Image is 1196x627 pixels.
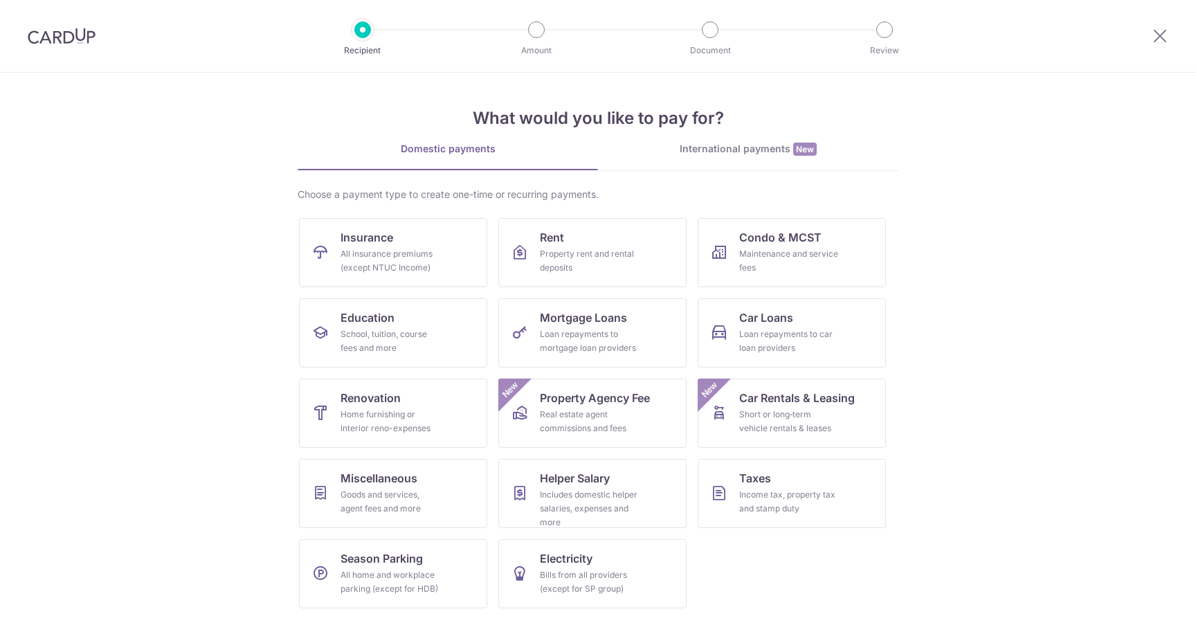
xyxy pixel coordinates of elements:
[498,539,687,608] a: ElectricityBills from all providers (except for SP group)
[598,142,898,156] div: International payments
[793,143,817,156] span: New
[659,44,761,57] p: Document
[739,390,855,406] span: Car Rentals & Leasing
[299,539,487,608] a: Season ParkingAll home and workplace parking (except for HDB)
[298,106,898,131] h4: What would you like to pay for?
[540,390,650,406] span: Property Agency Fee
[540,309,627,326] span: Mortgage Loans
[739,470,771,487] span: Taxes
[311,44,414,57] p: Recipient
[540,550,592,567] span: Electricity
[28,28,96,44] img: CardUp
[698,379,721,401] span: New
[499,379,522,401] span: New
[540,568,640,596] div: Bills from all providers (except for SP group)
[299,298,487,367] a: EducationSchool, tuition, course fees and more
[540,470,610,487] span: Helper Salary
[739,229,822,246] span: Condo & MCST
[498,379,687,448] a: Property Agency FeeReal estate agent commissions and feesNew
[341,488,440,516] div: Goods and services, agent fees and more
[341,568,440,596] div: All home and workplace parking (except for HDB)
[341,470,417,487] span: Miscellaneous
[498,218,687,287] a: RentProperty rent and rental deposits
[739,309,793,326] span: Car Loans
[341,309,395,326] span: Education
[739,327,839,355] div: Loan repayments to car loan providers
[299,379,487,448] a: RenovationHome furnishing or interior reno-expenses
[739,408,839,435] div: Short or long‑term vehicle rentals & leases
[698,459,886,528] a: TaxesIncome tax, property tax and stamp duty
[739,488,839,516] div: Income tax, property tax and stamp duty
[698,298,886,367] a: Car LoansLoan repayments to car loan providers
[540,327,640,355] div: Loan repayments to mortgage loan providers
[341,327,440,355] div: School, tuition, course fees and more
[739,247,839,275] div: Maintenance and service fees
[341,229,393,246] span: Insurance
[299,459,487,528] a: MiscellaneousGoods and services, agent fees and more
[833,44,936,57] p: Review
[298,142,598,156] div: Domestic payments
[341,550,423,567] span: Season Parking
[1107,585,1182,620] iframe: Opens a widget where you can find more information
[498,298,687,367] a: Mortgage LoansLoan repayments to mortgage loan providers
[299,218,487,287] a: InsuranceAll insurance premiums (except NTUC Income)
[698,379,886,448] a: Car Rentals & LeasingShort or long‑term vehicle rentals & leasesNew
[540,229,564,246] span: Rent
[485,44,588,57] p: Amount
[341,247,440,275] div: All insurance premiums (except NTUC Income)
[540,408,640,435] div: Real estate agent commissions and fees
[498,459,687,528] a: Helper SalaryIncludes domestic helper salaries, expenses and more
[341,390,401,406] span: Renovation
[540,488,640,529] div: Includes domestic helper salaries, expenses and more
[698,218,886,287] a: Condo & MCSTMaintenance and service fees
[341,408,440,435] div: Home furnishing or interior reno-expenses
[298,188,898,201] div: Choose a payment type to create one-time or recurring payments.
[540,247,640,275] div: Property rent and rental deposits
